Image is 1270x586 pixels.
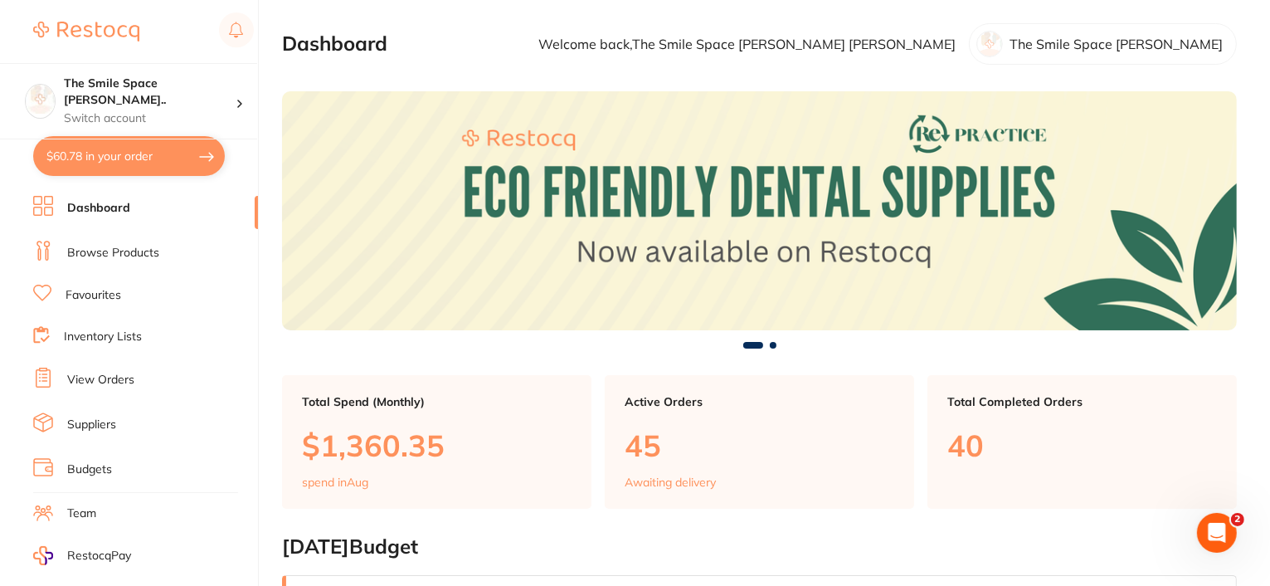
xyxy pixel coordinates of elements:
img: Dashboard [282,91,1237,330]
p: Active Orders [625,395,894,408]
a: Favourites [66,287,121,304]
a: Inventory Lists [64,329,142,345]
p: Total Spend (Monthly) [302,395,572,408]
h2: [DATE] Budget [282,535,1237,559]
img: The Smile Space Lilli Pilli [26,85,55,114]
a: Active Orders45Awaiting delivery [605,375,914,510]
p: The Smile Space [PERSON_NAME] [1010,37,1223,51]
a: Browse Products [67,245,159,261]
p: $1,360.35 [302,428,572,462]
p: Switch account [64,110,236,127]
a: Restocq Logo [33,12,139,51]
a: Dashboard [67,200,130,217]
a: RestocqPay [33,546,131,565]
span: RestocqPay [67,548,131,564]
button: $60.78 in your order [33,136,225,176]
p: Welcome back, The Smile Space [PERSON_NAME] [PERSON_NAME] [538,37,956,51]
a: View Orders [67,372,134,388]
span: 2 [1231,513,1244,526]
a: Suppliers [67,417,116,433]
p: Total Completed Orders [947,395,1217,408]
a: Total Completed Orders40 [927,375,1237,510]
a: Team [67,505,96,522]
p: spend in Aug [302,476,368,489]
h2: Dashboard [282,32,387,56]
h4: The Smile Space Lilli Pilli [64,76,236,108]
a: Budgets [67,461,112,478]
img: Restocq Logo [33,22,139,42]
img: RestocqPay [33,546,53,565]
iframe: Intercom live chat [1197,513,1237,553]
a: Total Spend (Monthly)$1,360.35spend inAug [282,375,591,510]
p: Awaiting delivery [625,476,716,489]
p: 40 [947,428,1217,462]
p: 45 [625,428,894,462]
